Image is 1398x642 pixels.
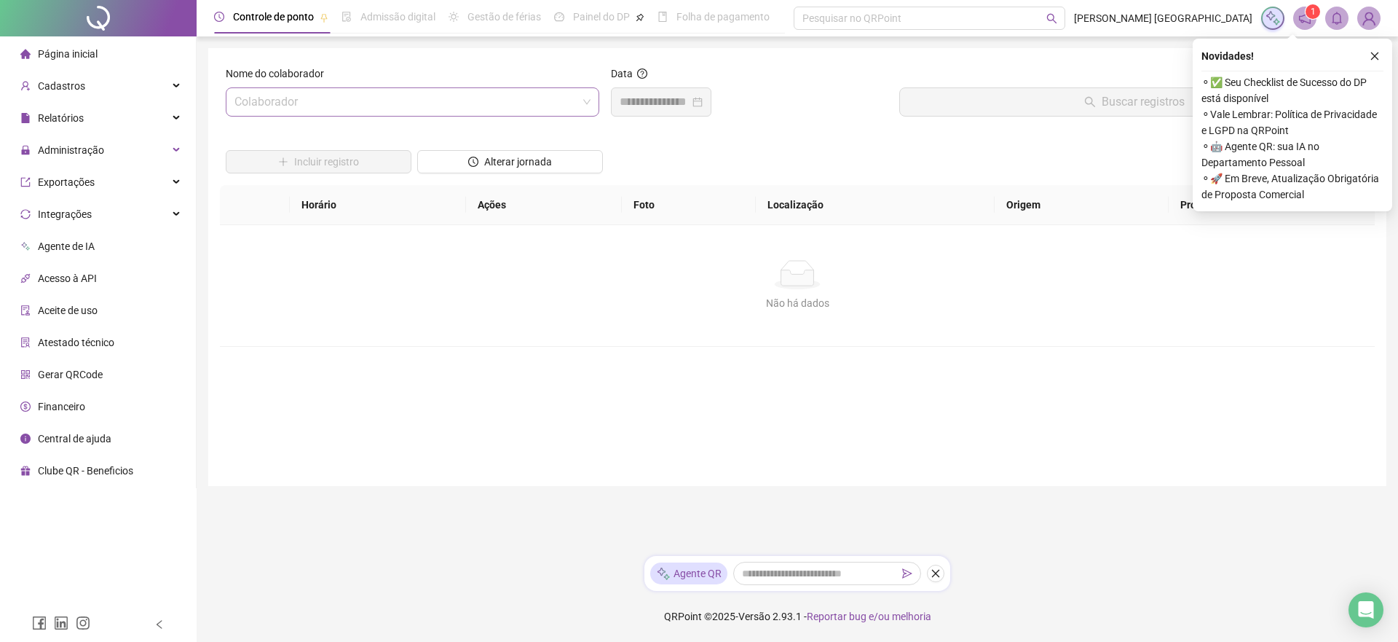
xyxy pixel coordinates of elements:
span: bell [1330,12,1343,25]
span: [PERSON_NAME] [GEOGRAPHIC_DATA] [1074,10,1252,26]
img: sparkle-icon.fc2bf0ac1784a2077858766a79e2daf3.svg [1265,10,1281,26]
span: Reportar bug e/ou melhoria [807,611,931,622]
span: Folha de pagamento [676,11,770,23]
span: api [20,273,31,283]
span: Novidades ! [1201,48,1254,64]
span: pushpin [636,13,644,22]
span: file [20,113,31,123]
span: close [931,568,941,579]
span: left [154,619,165,630]
span: sync [20,209,31,219]
span: Gestão de férias [467,11,541,23]
span: gift [20,466,31,476]
span: clock-circle [214,12,224,22]
span: dashboard [554,12,564,22]
th: Localização [756,185,995,225]
span: ⚬ 🤖 Agente QR: sua IA no Departamento Pessoal [1201,138,1383,171]
span: qrcode [20,369,31,380]
span: Controle de ponto [233,11,314,23]
span: export [20,177,31,187]
span: linkedin [54,616,68,630]
span: Alterar jornada [484,154,552,170]
span: file-done [341,12,352,22]
div: Agente QR [650,563,727,584]
span: info-circle [20,434,31,444]
span: Data [611,68,633,79]
span: Cadastros [38,80,85,92]
th: Protocolo [1169,185,1375,225]
span: Versão [738,611,770,622]
span: user-add [20,81,31,91]
span: lock [20,145,31,155]
span: Relatórios [38,112,84,124]
div: Open Intercom Messenger [1348,592,1383,627]
span: Administração [38,144,104,156]
button: Incluir registro [226,150,411,173]
span: Gerar QRCode [38,369,103,380]
span: Integrações [38,208,92,220]
span: Central de ajuda [38,433,111,445]
span: instagram [76,616,90,630]
span: notification [1298,12,1311,25]
span: dollar [20,402,31,412]
span: Painel do DP [573,11,630,23]
th: Foto [622,185,756,225]
span: Atestado técnico [38,337,114,348]
span: pushpin [320,13,328,22]
img: sparkle-icon.fc2bf0ac1784a2077858766a79e2daf3.svg [656,566,671,582]
sup: 1 [1306,4,1320,19]
span: send [902,568,912,579]
th: Horário [290,185,465,225]
span: ⚬ 🚀 Em Breve, Atualização Obrigatória de Proposta Comercial [1201,171,1383,203]
th: Origem [995,185,1168,225]
th: Ações [466,185,622,225]
footer: QRPoint © 2025 - 2.93.1 - [197,591,1398,642]
span: 1 [1311,7,1316,17]
span: clock-circle [468,157,478,167]
img: 87236 [1358,7,1380,29]
span: search [1046,13,1057,24]
span: Página inicial [38,48,98,60]
a: Alterar jornada [417,157,603,169]
span: close [1370,51,1380,61]
span: facebook [32,616,47,630]
span: Aceite de uso [38,305,98,316]
span: Admissão digital [360,11,435,23]
button: Buscar registros [899,87,1369,117]
span: home [20,49,31,59]
span: ⚬ Vale Lembrar: Política de Privacidade e LGPD na QRPoint [1201,106,1383,138]
span: Financeiro [38,401,85,412]
span: book [657,12,668,22]
span: sun [449,12,459,22]
span: Acesso à API [38,273,97,284]
button: Alterar jornada [417,150,603,173]
span: solution [20,337,31,348]
span: Agente de IA [38,240,95,252]
label: Nome do colaborador [226,66,333,82]
div: Não há dados [237,295,1357,311]
span: audit [20,305,31,316]
span: ⚬ ✅ Seu Checklist de Sucesso do DP está disponível [1201,74,1383,106]
span: Exportações [38,176,95,188]
span: Clube QR - Beneficios [38,465,133,477]
span: question-circle [637,68,647,79]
